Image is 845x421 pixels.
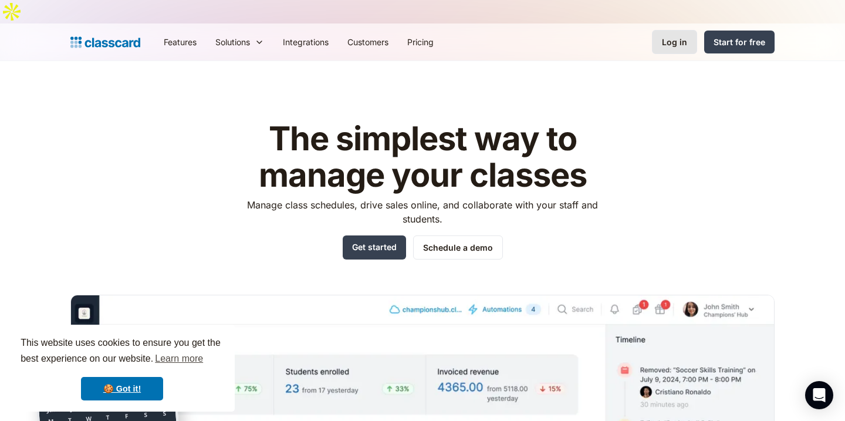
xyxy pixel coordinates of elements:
[153,350,205,368] a: learn more about cookies
[9,325,235,412] div: cookieconsent
[398,29,443,55] a: Pricing
[704,31,775,53] a: Start for free
[70,34,140,50] a: home
[805,381,833,409] div: Open Intercom Messenger
[206,29,273,55] div: Solutions
[81,377,163,400] a: dismiss cookie message
[154,29,206,55] a: Features
[652,30,697,54] a: Log in
[338,29,398,55] a: Customers
[236,198,609,226] p: Manage class schedules, drive sales online, and collaborate with your staff and students.
[662,36,687,48] div: Log in
[236,121,609,193] h1: The simplest way to manage your classes
[343,235,406,260] a: Get started
[273,29,338,55] a: Integrations
[413,235,503,260] a: Schedule a demo
[215,36,250,48] div: Solutions
[21,336,224,368] span: This website uses cookies to ensure you get the best experience on our website.
[714,36,765,48] div: Start for free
